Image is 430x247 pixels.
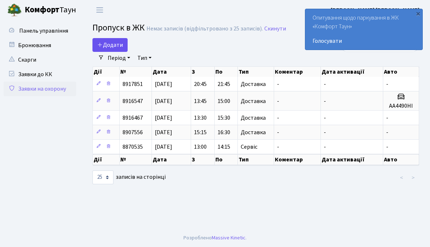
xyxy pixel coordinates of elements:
span: 13:30 [194,114,207,122]
span: - [324,80,326,88]
th: Тип [238,154,274,165]
a: Період [105,52,133,64]
span: 8917851 [123,80,143,88]
th: З [191,154,214,165]
span: - [324,128,326,136]
span: - [324,97,326,105]
span: 21:45 [218,80,230,88]
span: [DATE] [155,143,172,151]
th: По [215,67,238,77]
span: Сервіс [241,144,257,150]
th: З [191,67,214,77]
th: Дата активації [321,154,384,165]
a: Заявки до КК [4,67,76,82]
span: Панель управління [19,27,68,35]
span: - [277,114,279,122]
span: - [277,80,279,88]
span: Доставка [241,115,266,121]
span: 20:45 [194,80,207,88]
span: Таун [25,4,76,16]
th: Дата активації [321,67,384,77]
button: Переключити навігацію [91,4,109,16]
a: Панель управління [4,24,76,38]
a: Бронювання [4,38,76,53]
a: Massive Kinetic [212,234,245,242]
span: Доставка [241,98,266,104]
span: - [277,97,279,105]
span: [DATE] [155,80,172,88]
span: - [277,143,279,151]
span: Пропуск в ЖК [92,21,145,34]
span: 15:30 [218,114,230,122]
th: Коментар [274,67,321,77]
h5: АА4490HI [386,103,416,110]
span: [DATE] [155,114,172,122]
span: 16:30 [218,128,230,136]
th: Дата [152,67,191,77]
th: Коментар [274,154,321,165]
span: [DATE] [155,128,172,136]
span: Доставка [241,81,266,87]
th: № [120,67,152,77]
th: № [120,154,152,165]
a: Скарги [4,53,76,67]
a: [PERSON_NAME] [PERSON_NAME]. [331,6,421,15]
span: 8916467 [123,114,143,122]
a: Тип [135,52,154,64]
span: 13:45 [194,97,207,105]
label: записів на сторінці [92,170,166,184]
div: × [414,10,422,17]
span: 15:15 [194,128,207,136]
th: Дата [152,154,191,165]
a: Голосувати [313,37,415,45]
span: [DATE] [155,97,172,105]
th: Тип [238,67,274,77]
a: Заявки на охорону [4,82,76,96]
span: - [324,114,326,122]
span: Додати [97,41,123,49]
th: Авто [383,154,419,165]
div: Немає записів (відфільтровано з 25 записів). [146,25,263,32]
span: - [386,80,388,88]
th: Дії [93,67,120,77]
select: записів на сторінці [92,170,113,184]
span: 14:15 [218,143,230,151]
span: - [386,128,388,136]
th: Дії [93,154,120,165]
th: По [215,154,238,165]
span: - [324,143,326,151]
span: - [386,143,388,151]
div: Розроблено . [183,234,247,242]
img: logo.png [7,3,22,17]
span: Доставка [241,129,266,135]
a: Додати [92,38,128,52]
span: 8870535 [123,143,143,151]
span: 13:00 [194,143,207,151]
th: Авто [383,67,419,77]
span: - [386,114,388,122]
span: 8907556 [123,128,143,136]
div: Опитування щодо паркування в ЖК «Комфорт Таун» [305,9,422,50]
span: 15:00 [218,97,230,105]
a: Скинути [264,25,286,32]
span: 8916547 [123,97,143,105]
span: - [277,128,279,136]
b: Комфорт [25,4,59,16]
